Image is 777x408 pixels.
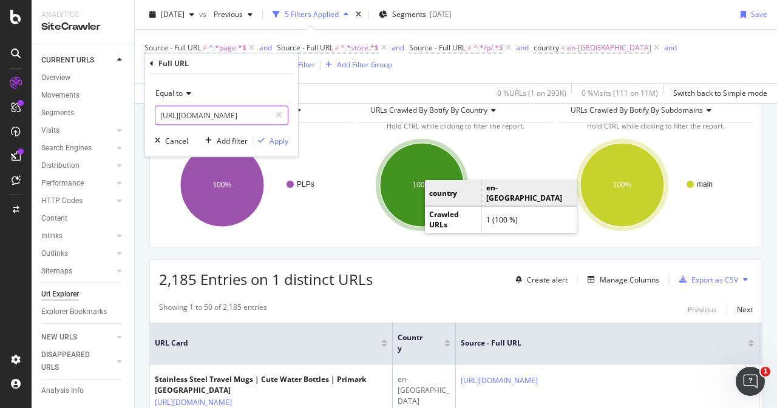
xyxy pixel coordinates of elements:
a: [URL][DOMAIN_NAME] [461,375,538,387]
span: Hold CTRL while clicking to filter the report. [387,121,524,130]
div: Full URL [158,58,189,69]
div: and [259,42,272,53]
span: 2,185 Entries on 1 distinct URLs [159,269,373,289]
span: en-[GEOGRAPHIC_DATA] [567,39,651,56]
button: Apply [253,135,288,147]
svg: A chart. [559,132,750,238]
a: Content [41,212,126,225]
button: 5 Filters Applied [268,5,353,24]
span: ≠ [467,42,472,53]
div: Sitemaps [41,265,72,278]
a: Distribution [41,159,114,172]
span: ≠ [203,42,207,53]
a: Analysis Info [41,384,126,397]
div: Inlinks [41,230,63,242]
span: ^.*page.*$ [209,39,246,56]
div: Explorer Bookmarks [41,306,107,318]
div: Create alert [527,275,568,285]
div: Url Explorer [41,288,79,301]
a: DISAPPEARED URLS [41,349,114,374]
a: Segments [41,107,126,119]
span: Hold CTRL while clicking to filter the report. [587,121,725,130]
button: Export as CSV [674,270,738,289]
div: NEW URLS [41,331,77,344]
span: Equal to [155,88,183,98]
td: en-[GEOGRAPHIC_DATA] [481,180,577,206]
span: ^.*store.*$ [341,39,379,56]
div: en-[GEOGRAPHIC_DATA] [398,374,450,407]
div: Performance [41,177,84,190]
div: Visits [41,124,59,137]
div: Segments [41,107,74,119]
div: Distribution [41,159,80,172]
h4: URLs Crawled By Botify By subdomains [568,101,742,120]
a: NEW URLS [41,331,114,344]
a: CURRENT URLS [41,54,114,67]
a: HTTP Codes [41,195,114,207]
div: [DATE] [430,9,452,19]
span: URLs Crawled By Botify By subdomains [571,105,703,115]
button: Create alert [511,270,568,289]
a: Search Engines [41,142,114,155]
div: Add Filter [283,59,315,70]
div: HTTP Codes [41,195,83,207]
div: Analysis Info [41,384,84,397]
button: Manage Columns [583,272,659,287]
button: Next [737,302,753,316]
text: main [697,180,713,189]
td: Crawled URLs [425,207,481,233]
div: Content [41,212,67,225]
span: URLs Crawled By Botify By country [370,105,487,115]
button: and [516,42,529,53]
svg: A chart. [159,132,350,238]
span: country [534,42,559,53]
div: DISAPPEARED URLS [41,349,103,374]
div: times [353,8,364,21]
button: Previous [688,302,717,316]
text: 100% [213,181,232,189]
a: Outlinks [41,247,114,260]
span: country [398,332,426,354]
button: Save [736,5,767,24]
div: Export as CSV [691,275,738,285]
div: Apply [270,136,288,146]
text: 100% [413,181,432,189]
div: 0 % Visits ( 111 on 11M ) [582,88,658,98]
a: Url Explorer [41,288,126,301]
button: Add filter [200,135,248,147]
td: 1 (100 %) [481,207,577,233]
span: Source - Full URL [277,42,333,53]
div: SiteCrawler [41,20,124,34]
span: 2025 Aug. 31st [161,9,185,19]
a: Sitemaps [41,265,114,278]
text: 100% [612,181,631,189]
button: [DATE] [144,5,199,24]
svg: A chart. [359,132,549,238]
span: vs [199,9,209,19]
div: Next [737,304,753,315]
td: country [425,180,481,206]
button: and [392,42,404,53]
div: Analytics [41,10,124,20]
a: Explorer Bookmarks [41,306,126,318]
a: Visits [41,124,114,137]
button: and [664,42,677,53]
span: Source - Full URL [461,338,730,349]
div: Manage Columns [600,275,659,285]
div: Stainless Steel Travel Mugs | Cute Water Bottles | Primark [GEOGRAPHIC_DATA] [155,374,387,396]
span: Source - Full URL [144,42,201,53]
button: Previous [209,5,257,24]
button: Cancel [150,135,188,147]
button: Segments[DATE] [374,5,456,24]
div: Overview [41,72,70,84]
a: Inlinks [41,230,114,242]
div: Add filter [217,136,248,146]
span: Source - Full URL [409,42,466,53]
div: 0 % URLs ( 1 on 293K ) [497,88,566,98]
div: Switch back to Simple mode [673,88,767,98]
div: Cancel [165,136,188,146]
div: Showing 1 to 50 of 2,185 entries [159,302,267,316]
